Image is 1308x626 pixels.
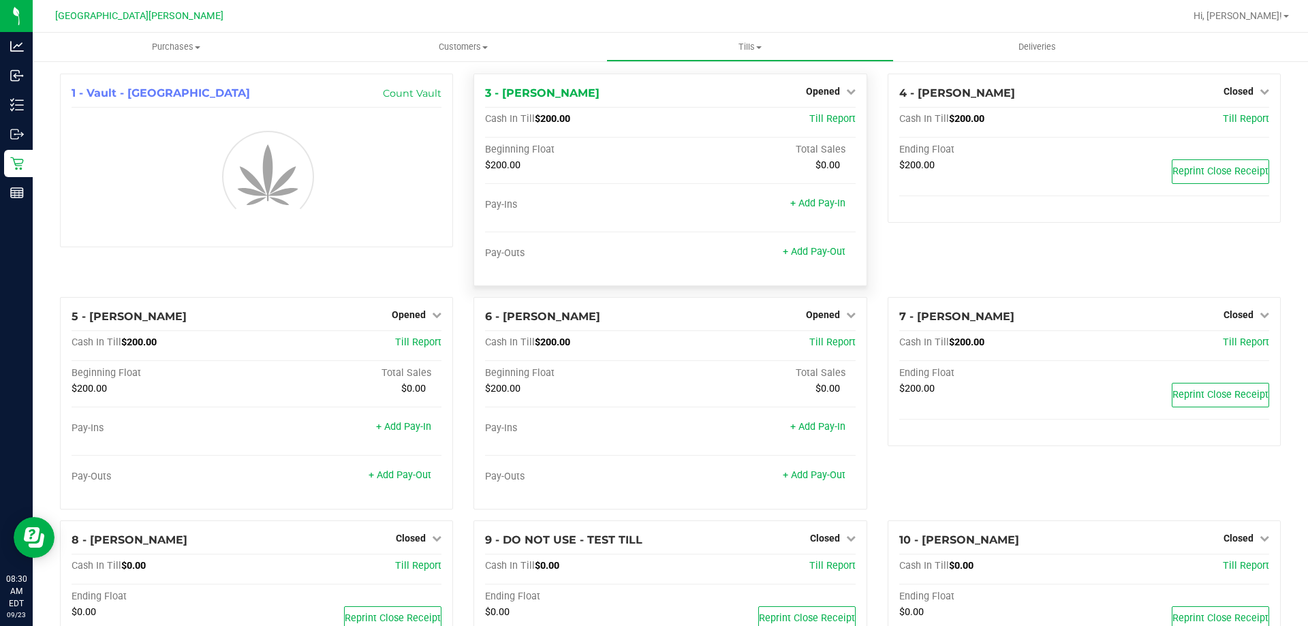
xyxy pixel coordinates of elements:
[72,471,257,483] div: Pay-Outs
[535,560,559,572] span: $0.00
[485,159,520,171] span: $200.00
[33,33,320,61] a: Purchases
[899,113,949,125] span: Cash In Till
[33,41,320,53] span: Purchases
[392,309,426,320] span: Opened
[395,560,441,572] a: Till Report
[383,87,441,99] a: Count Vault
[485,247,670,260] div: Pay-Outs
[257,367,442,379] div: Total Sales
[899,337,949,348] span: Cash In Till
[899,367,1085,379] div: Ending Float
[1224,86,1253,97] span: Closed
[345,612,441,624] span: Reprint Close Receipt
[10,98,24,112] inline-svg: Inventory
[10,157,24,170] inline-svg: Retail
[899,144,1085,156] div: Ending Float
[401,383,426,394] span: $0.00
[1000,41,1074,53] span: Deliveries
[894,33,1181,61] a: Deliveries
[72,310,187,323] span: 5 - [PERSON_NAME]
[72,87,250,99] span: 1 - Vault - [GEOGRAPHIC_DATA]
[949,113,984,125] span: $200.00
[10,186,24,200] inline-svg: Reports
[72,367,257,379] div: Beginning Float
[395,337,441,348] a: Till Report
[14,517,54,558] iframe: Resource center
[949,560,974,572] span: $0.00
[485,606,510,618] span: $0.00
[121,337,157,348] span: $200.00
[1223,113,1269,125] a: Till Report
[783,246,845,257] a: + Add Pay-Out
[121,560,146,572] span: $0.00
[10,127,24,141] inline-svg: Outbound
[949,337,984,348] span: $200.00
[1172,159,1269,184] button: Reprint Close Receipt
[899,560,949,572] span: Cash In Till
[485,113,535,125] span: Cash In Till
[485,87,599,99] span: 3 - [PERSON_NAME]
[670,144,856,156] div: Total Sales
[72,591,257,603] div: Ending Float
[6,610,27,620] p: 09/23
[1194,10,1282,21] span: Hi, [PERSON_NAME]!
[485,471,670,483] div: Pay-Outs
[72,383,107,394] span: $200.00
[607,41,892,53] span: Tills
[809,337,856,348] a: Till Report
[1223,337,1269,348] a: Till Report
[790,421,845,433] a: + Add Pay-In
[899,591,1085,603] div: Ending Float
[810,533,840,544] span: Closed
[1172,166,1268,177] span: Reprint Close Receipt
[72,606,96,618] span: $0.00
[815,159,840,171] span: $0.00
[72,337,121,348] span: Cash In Till
[1172,383,1269,407] button: Reprint Close Receipt
[606,33,893,61] a: Tills
[72,533,187,546] span: 8 - [PERSON_NAME]
[485,199,670,211] div: Pay-Ins
[1223,560,1269,572] a: Till Report
[1224,309,1253,320] span: Closed
[535,113,570,125] span: $200.00
[1172,389,1268,401] span: Reprint Close Receipt
[10,69,24,82] inline-svg: Inbound
[806,309,840,320] span: Opened
[899,383,935,394] span: $200.00
[72,560,121,572] span: Cash In Till
[369,469,431,481] a: + Add Pay-Out
[320,33,606,61] a: Customers
[320,41,606,53] span: Customers
[485,591,670,603] div: Ending Float
[759,612,855,624] span: Reprint Close Receipt
[396,533,426,544] span: Closed
[815,383,840,394] span: $0.00
[809,113,856,125] a: Till Report
[1224,533,1253,544] span: Closed
[485,383,520,394] span: $200.00
[790,198,845,209] a: + Add Pay-In
[485,310,600,323] span: 6 - [PERSON_NAME]
[806,86,840,97] span: Opened
[899,533,1019,546] span: 10 - [PERSON_NAME]
[535,337,570,348] span: $200.00
[899,159,935,171] span: $200.00
[899,310,1014,323] span: 7 - [PERSON_NAME]
[6,573,27,610] p: 08:30 AM EDT
[72,422,257,435] div: Pay-Ins
[55,10,223,22] span: [GEOGRAPHIC_DATA][PERSON_NAME]
[10,40,24,53] inline-svg: Analytics
[485,144,670,156] div: Beginning Float
[485,422,670,435] div: Pay-Ins
[670,367,856,379] div: Total Sales
[485,337,535,348] span: Cash In Till
[809,560,856,572] span: Till Report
